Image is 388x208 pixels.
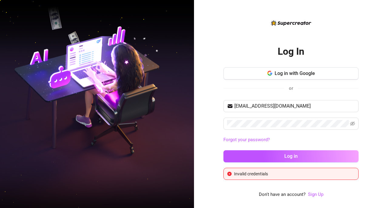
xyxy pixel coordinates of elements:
[289,86,293,91] span: or
[234,102,355,110] input: Your email
[259,191,306,198] span: Don't have an account?
[223,67,359,80] button: Log in with Google
[308,191,323,198] a: Sign Up
[284,153,298,159] span: Log in
[234,171,355,177] div: Invalid credentials
[308,192,323,197] a: Sign Up
[227,172,232,176] span: close-circle
[271,20,311,26] img: logo-BBDzfeDw.svg
[275,70,315,76] span: Log in with Google
[278,45,304,58] h2: Log In
[223,136,359,144] a: Forgot your password?
[350,121,355,126] span: eye-invisible
[223,150,359,162] button: Log in
[223,137,270,142] a: Forgot your password?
